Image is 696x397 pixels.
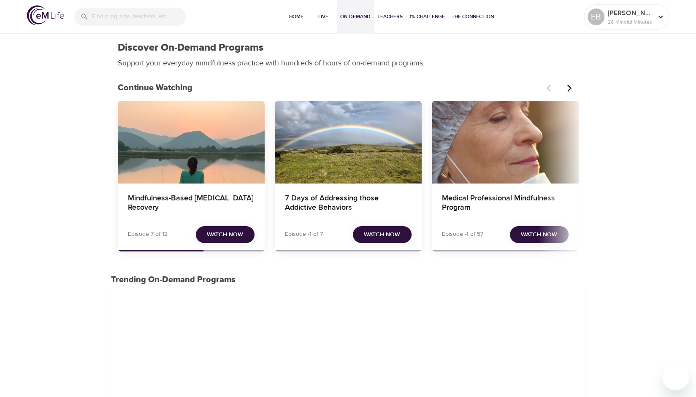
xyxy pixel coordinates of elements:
button: 7 Days of Addressing those Addictive Behaviors [275,101,422,184]
span: 1% Challenge [409,12,445,21]
span: Home [286,12,306,21]
span: Teachers [377,12,403,21]
span: Live [313,12,333,21]
h3: Continue Watching [118,83,542,93]
p: Episode 7 of 12 [128,230,168,239]
p: Episode -1 of 7 [285,230,323,239]
p: [PERSON_NAME] [608,8,653,18]
h3: Trending On-Demand Programs [111,275,585,285]
h4: 7 Days of Addressing those Addictive Behaviors [285,194,412,214]
h1: Discover On-Demand Programs [118,42,264,54]
h4: Medical Professional Mindfulness Program [442,194,569,214]
span: On-Demand [340,12,371,21]
p: Support your everyday mindfulness practice with hundreds of hours of on-demand programs. [118,57,434,69]
p: 26 Mindful Minutes [608,18,653,26]
input: Find programs, teachers, etc... [92,8,186,26]
h4: Mindfulness-Based [MEDICAL_DATA] Recovery [128,194,255,214]
button: Mindfulness-Based Cancer Recovery [118,101,265,184]
button: Watch Now [196,226,255,243]
p: Episode -1 of 57 [442,230,483,239]
button: Next items [560,79,579,97]
span: Watch Now [364,230,400,240]
img: logo [27,5,64,25]
div: EB [588,8,604,25]
span: The Connection [452,12,494,21]
button: Watch Now [353,226,412,243]
iframe: Button to launch messaging window [662,363,689,390]
button: Watch Now [510,226,569,243]
button: Medical Professional Mindfulness Program [432,101,579,184]
span: Watch Now [521,230,557,240]
span: Watch Now [207,230,243,240]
